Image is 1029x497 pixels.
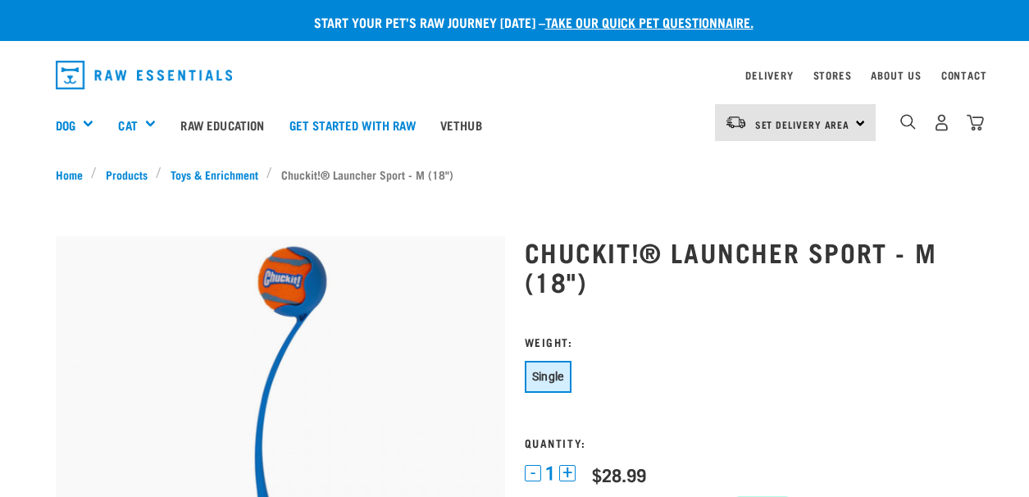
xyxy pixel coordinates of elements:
button: - [525,465,541,481]
a: Delivery [745,72,793,78]
nav: dropdown navigation [43,54,987,96]
img: van-moving.png [725,115,747,130]
span: Set Delivery Area [755,121,850,127]
a: Products [97,166,156,183]
h3: Weight: [525,335,974,348]
button: + [559,465,576,481]
a: About Us [871,72,921,78]
a: Home [56,166,92,183]
a: Dog [56,116,75,135]
h1: Chuckit!® Launcher Sport - M (18") [525,237,974,296]
a: take our quick pet questionnaire. [545,18,754,25]
img: Raw Essentials Logo [56,61,233,89]
a: Vethub [428,92,494,157]
img: home-icon@2x.png [967,114,984,131]
a: Raw Education [168,92,276,157]
span: 1 [545,465,555,482]
a: Get started with Raw [277,92,428,157]
h3: Quantity: [525,436,974,449]
nav: breadcrumbs [56,166,974,183]
a: Contact [941,72,987,78]
a: Cat [118,116,137,135]
span: Single [532,370,564,383]
button: Single [525,361,571,393]
div: $28.99 [592,464,646,485]
img: home-icon-1@2x.png [900,114,916,130]
a: Stores [813,72,852,78]
img: user.png [933,114,950,131]
a: Toys & Enrichment [162,166,266,183]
